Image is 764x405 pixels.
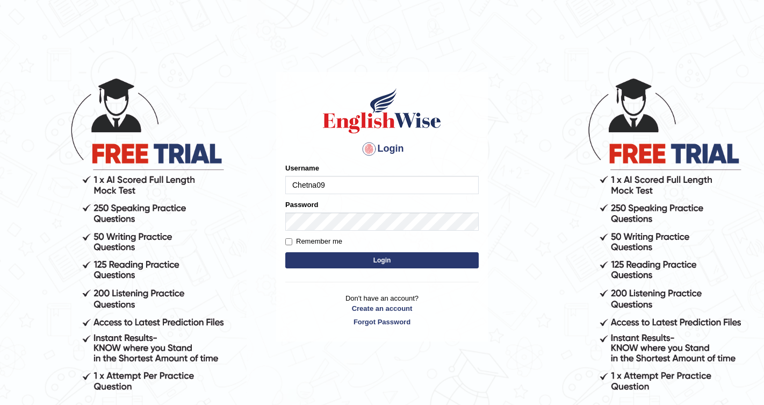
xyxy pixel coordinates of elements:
[285,140,479,158] h4: Login
[285,317,479,327] a: Forgot Password
[285,238,292,245] input: Remember me
[285,303,479,314] a: Create an account
[321,87,443,135] img: Logo of English Wise sign in for intelligent practice with AI
[285,293,479,326] p: Don't have an account?
[285,200,318,210] label: Password
[285,163,319,173] label: Username
[285,252,479,268] button: Login
[285,236,342,247] label: Remember me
